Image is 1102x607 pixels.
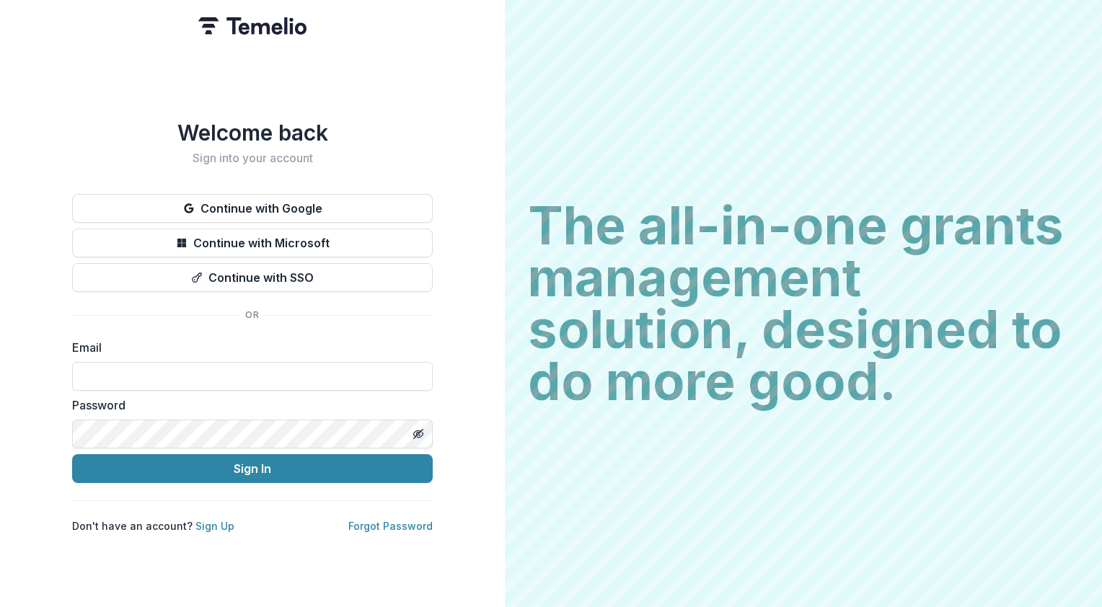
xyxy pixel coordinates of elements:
[72,120,433,146] h1: Welcome back
[72,518,234,533] p: Don't have an account?
[72,263,433,292] button: Continue with SSO
[72,396,424,414] label: Password
[407,422,430,446] button: Toggle password visibility
[72,339,424,356] label: Email
[198,17,307,35] img: Temelio
[72,151,433,165] h2: Sign into your account
[72,194,433,223] button: Continue with Google
[72,229,433,257] button: Continue with Microsoft
[195,520,234,532] a: Sign Up
[72,454,433,483] button: Sign In
[348,520,433,532] a: Forgot Password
